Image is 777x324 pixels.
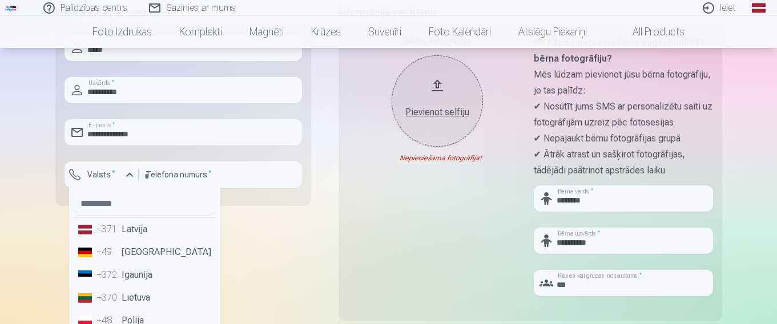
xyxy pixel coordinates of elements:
[5,5,17,11] img: /fa1
[348,153,527,163] div: Nepieciešama fotogrāfija!
[74,286,216,309] li: Lietuva
[74,241,216,264] li: [GEOGRAPHIC_DATA]
[236,16,297,48] a: Magnēti
[534,99,713,131] p: ✔ Nosūtīt jums SMS ar personalizētu saiti uz fotogrāfijām uzreiz pēc fotosesijas
[166,16,236,48] a: Komplekti
[392,55,483,147] button: Pievienot selfiju
[601,16,698,48] a: All products
[74,218,216,241] li: Latvija
[65,161,139,188] button: Valsts*
[297,16,355,48] a: Krūzes
[96,245,119,259] div: +49
[96,222,119,236] div: +371
[79,16,166,48] a: Foto izdrukas
[415,16,505,48] a: Foto kalendāri
[96,268,119,282] div: +372
[83,169,120,180] label: Valsts
[65,188,139,197] div: Lauks ir obligāts
[534,147,713,179] p: ✔ Ātrāk atrast un sašķirot fotogrāfijas, tādējādi paātrinot apstrādes laiku
[505,16,601,48] a: Atslēgu piekariņi
[403,106,472,119] div: Pievienot selfiju
[96,291,119,305] div: +370
[74,264,216,286] li: Igaunija
[534,67,713,99] p: Mēs lūdzam pievienot jūsu bērna fotogrāfiju, jo tas palīdz:
[534,131,713,147] p: ✔ Nepajaukt bērnu fotogrāfijas grupā
[355,16,415,48] a: Suvenīri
